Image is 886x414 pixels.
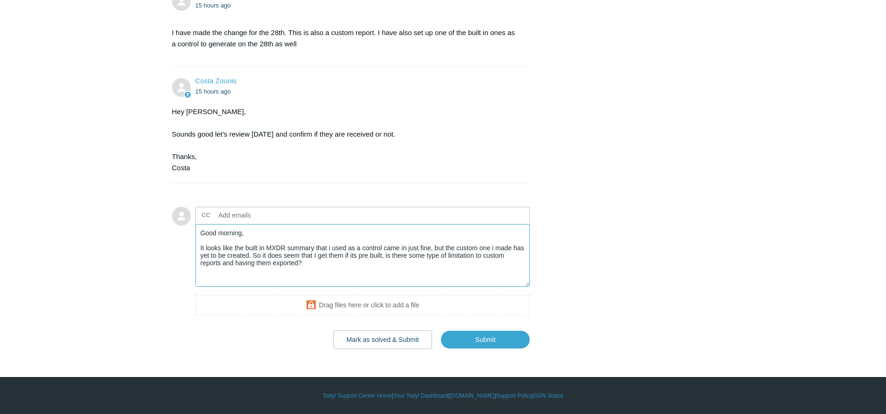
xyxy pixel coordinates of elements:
a: [DOMAIN_NAME] [450,392,495,400]
a: SGN Status [534,392,563,400]
button: Mark as solved & Submit [333,330,432,349]
label: CC [202,208,210,222]
a: Todyl Support Center Home [323,392,392,400]
a: Your Todyl Dashboard [393,392,448,400]
p: I have made the change for the 28th. This is also a custom report. I have also set up one of the ... [172,27,521,50]
input: Submit [441,331,530,349]
a: Support Policy [496,392,532,400]
time: 08/27/2025, 16:42 [195,2,231,9]
div: | | | | [172,392,714,400]
textarea: Add your reply [195,224,530,287]
a: Costa Zounis [195,77,237,85]
input: Add emails [215,208,316,222]
div: Hey [PERSON_NAME], Sounds good let's review [DATE] and confirm if they are received or not. Thank... [172,106,521,174]
time: 08/27/2025, 16:42 [195,88,231,95]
